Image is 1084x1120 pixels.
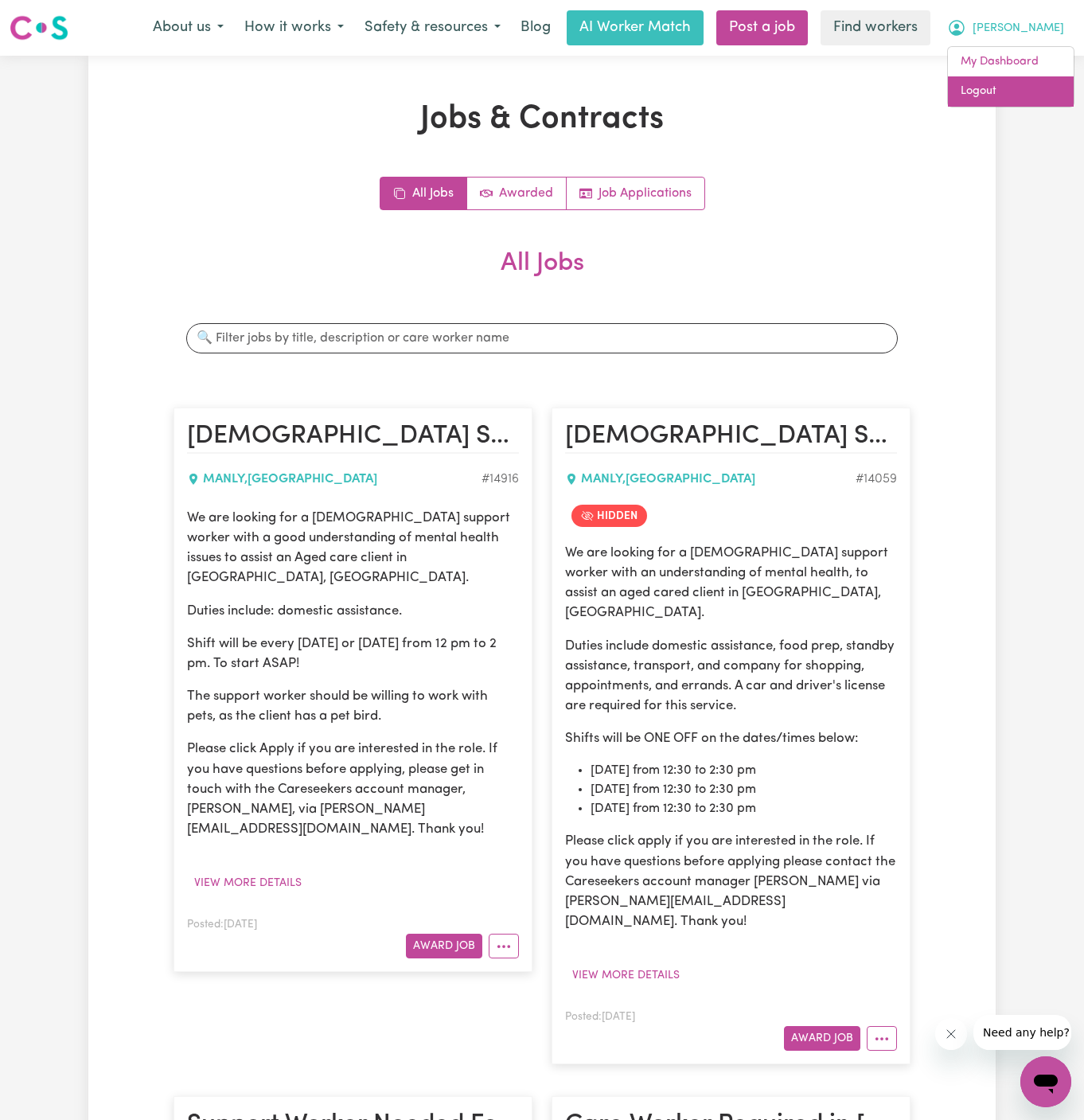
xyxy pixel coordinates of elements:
input: 🔍 Filter jobs by title, description or care worker name [186,323,898,353]
a: Blog [511,10,560,45]
div: MANLY , [GEOGRAPHIC_DATA] [187,470,482,489]
h2: Female Support Worker Needed In Manly, NSW [187,421,519,453]
iframe: Button to launch messaging window [1020,1056,1071,1107]
li: [DATE] from 12:30 to 2:30 pm [591,761,897,780]
p: We are looking for a [DEMOGRAPHIC_DATA] support worker with an understanding of mental health, to... [565,543,897,623]
li: [DATE] from 12:30 to 2:30 pm [591,780,897,799]
button: Award Job [784,1026,860,1051]
button: About us [142,11,234,45]
a: Post a job [716,10,808,45]
button: Safety & resources [354,11,511,45]
p: The support worker should be willing to work with pets, as the client has a pet bird. [187,686,519,726]
div: MANLY , [GEOGRAPHIC_DATA] [565,470,856,489]
p: Duties include domestic assistance, food prep, standby assistance, transport, and company for sho... [565,636,897,716]
div: Job ID #14059 [856,470,897,489]
a: Find workers [821,10,930,45]
button: Award Job [406,934,482,958]
a: My Dashboard [948,47,1074,77]
a: Active jobs [467,178,567,209]
a: All jobs [380,178,467,209]
span: Job is hidden [571,505,647,527]
div: Job ID #14916 [482,470,519,489]
img: Careseekers logo [10,14,68,42]
button: More options [867,1026,897,1051]
a: Job applications [567,178,704,209]
button: How it works [234,11,354,45]
p: Please click apply if you are interested in the role. If you have questions before applying pleas... [565,831,897,931]
span: Posted: [DATE] [187,919,257,930]
p: Duties include: domestic assistance. [187,601,519,621]
button: My Account [937,11,1074,45]
span: Posted: [DATE] [565,1012,635,1022]
p: Shift will be every [DATE] or [DATE] from 12 pm to 2 pm. To start ASAP! [187,634,519,673]
h1: Jobs & Contracts [174,100,910,139]
button: More options [489,934,519,958]
p: Shifts will be ONE OFF on the dates/times below: [565,728,897,748]
div: My Account [947,46,1074,107]
iframe: Message from company [973,1015,1071,1050]
h2: All Jobs [174,248,910,304]
span: [PERSON_NAME] [973,20,1064,37]
h2: Female Support Worker Needed ONE OFF In Manly, NSW [565,421,897,453]
a: Careseekers logo [10,10,68,46]
a: AI Worker Match [567,10,704,45]
button: View more details [187,871,309,896]
a: Logout [948,76,1074,107]
button: View more details [565,963,687,988]
p: Please click Apply if you are interested in the role. If you have questions before applying, plea... [187,739,519,839]
li: [DATE] from 12:30 to 2:30 pm [591,799,897,818]
iframe: Close message [935,1018,967,1050]
p: We are looking for a [DEMOGRAPHIC_DATA] support worker with a good understanding of mental health... [187,508,519,588]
